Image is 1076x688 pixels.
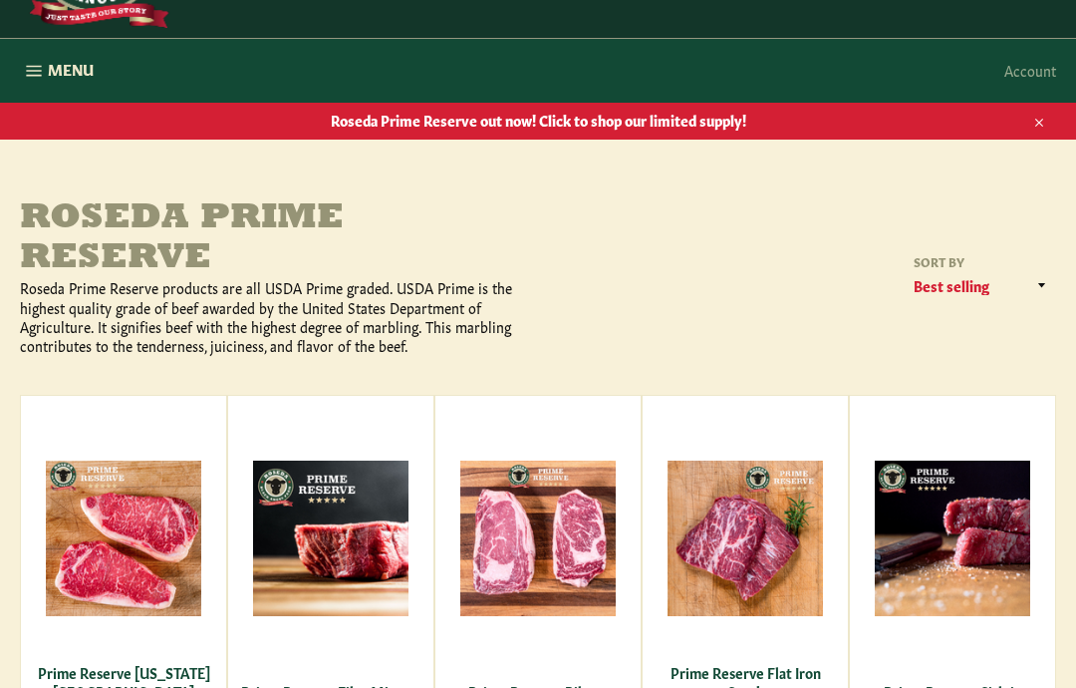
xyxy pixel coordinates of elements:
[253,461,408,616] img: Prime Reserve Filet Mignon
[668,461,823,616] img: Prime Reserve Flat Iron Steak
[46,461,201,616] img: Prime Reserve New York Strip
[460,461,616,616] img: Prime Reserve Ribeye
[907,253,1056,270] label: Sort by
[875,461,1030,616] img: Prime Reserve Sirloin
[20,199,538,278] h1: Roseda Prime Reserve
[20,278,538,355] p: Roseda Prime Reserve products are all USDA Prime graded. USDA Prime is the highest quality grade ...
[994,41,1066,100] a: Account
[48,59,94,80] span: Menu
